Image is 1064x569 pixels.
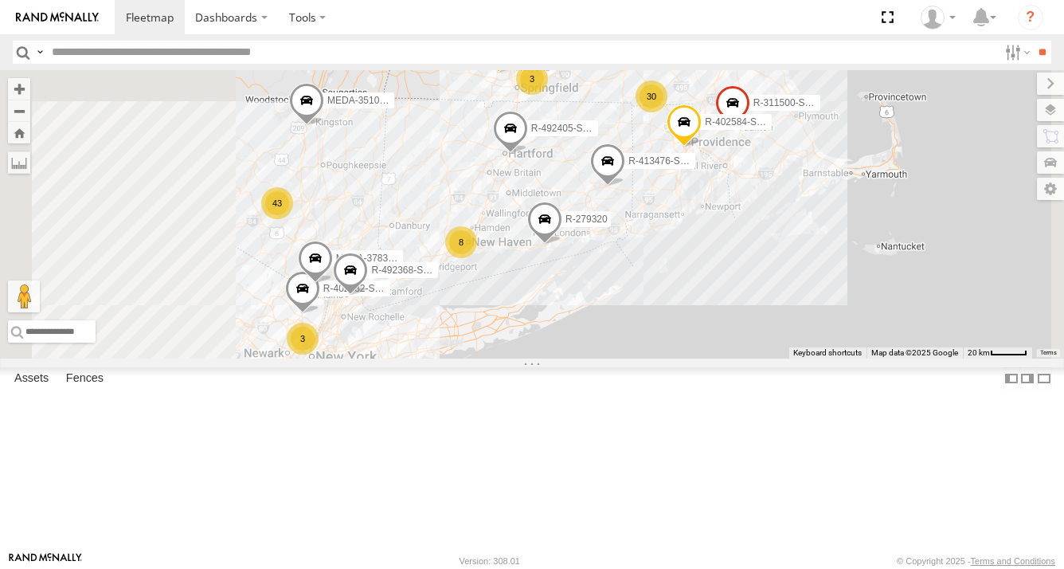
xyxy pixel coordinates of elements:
[915,6,961,29] div: Tim Albro
[636,80,667,112] div: 30
[16,12,99,23] img: rand-logo.svg
[999,41,1033,64] label: Search Filter Options
[753,97,824,108] span: R-311500-Swing
[8,151,30,174] label: Measure
[1036,367,1052,390] label: Hide Summary Table
[8,122,30,143] button: Zoom Home
[1040,350,1057,356] a: Terms (opens in new tab)
[1018,5,1043,30] i: ?
[8,78,30,100] button: Zoom in
[1019,367,1035,390] label: Dock Summary Table to the Right
[336,253,428,265] span: MEDA-378341-Swing
[445,226,477,258] div: 8
[6,367,57,390] label: Assets
[327,96,409,107] span: MEDA-351006-Roll
[8,100,30,122] button: Zoom out
[516,63,548,95] div: 3
[628,155,699,167] span: R-413476-Swing
[968,348,990,357] span: 20 km
[531,123,602,134] span: R-492405-Swing
[287,323,319,355] div: 3
[1003,367,1019,390] label: Dock Summary Table to the Left
[705,116,776,128] span: R-402584-Swing
[793,347,862,359] button: Keyboard shortcuts
[1037,178,1064,200] label: Map Settings
[8,281,40,312] button: Drag Pegman onto the map to open Street View
[58,367,111,390] label: Fences
[371,265,442,277] span: R-492368-Swing
[33,41,46,64] label: Search Query
[9,553,82,569] a: Visit our Website
[565,214,608,225] span: R-279320
[261,187,293,219] div: 43
[871,348,958,357] span: Map data ©2025 Google
[323,283,394,294] span: R-402832-Swing
[963,347,1032,359] button: Map Scale: 20 km per 43 pixels
[460,556,520,566] div: Version: 308.01
[897,556,1055,566] div: © Copyright 2025 -
[971,556,1055,566] a: Terms and Conditions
